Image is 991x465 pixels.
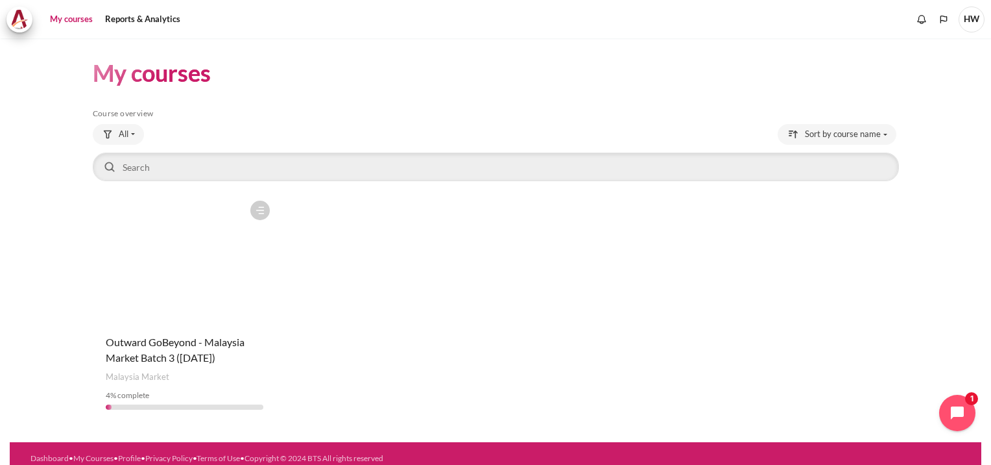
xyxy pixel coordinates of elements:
a: Profile [118,453,141,463]
span: Sort by course name [805,128,881,141]
span: 4 [106,390,110,400]
div: Show notification window with no new notifications [912,10,931,29]
a: Architeck Architeck [6,6,39,32]
a: My Courses [73,453,113,463]
div: % complete [106,390,264,401]
button: Languages [934,10,953,29]
h1: My courses [93,58,211,88]
a: User menu [959,6,985,32]
button: Grouping drop-down menu [93,124,144,145]
button: Sorting drop-down menu [778,124,896,145]
a: Outward GoBeyond - Malaysia Market Batch 3 ([DATE]) [106,336,245,364]
input: Search [93,153,899,181]
a: Reports & Analytics [101,6,185,32]
section: Content [10,38,981,442]
a: Dashboard [30,453,69,463]
span: All [119,128,128,141]
span: Malaysia Market [106,371,169,384]
h5: Course overview [93,108,899,119]
a: My courses [45,6,97,32]
img: Architeck [10,10,29,29]
a: Terms of Use [197,453,240,463]
div: Course overview controls [93,124,899,184]
a: Copyright © 2024 BTS All rights reserved [245,453,383,463]
a: Privacy Policy [145,453,193,463]
span: HW [959,6,985,32]
div: • • • • • [30,453,547,464]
